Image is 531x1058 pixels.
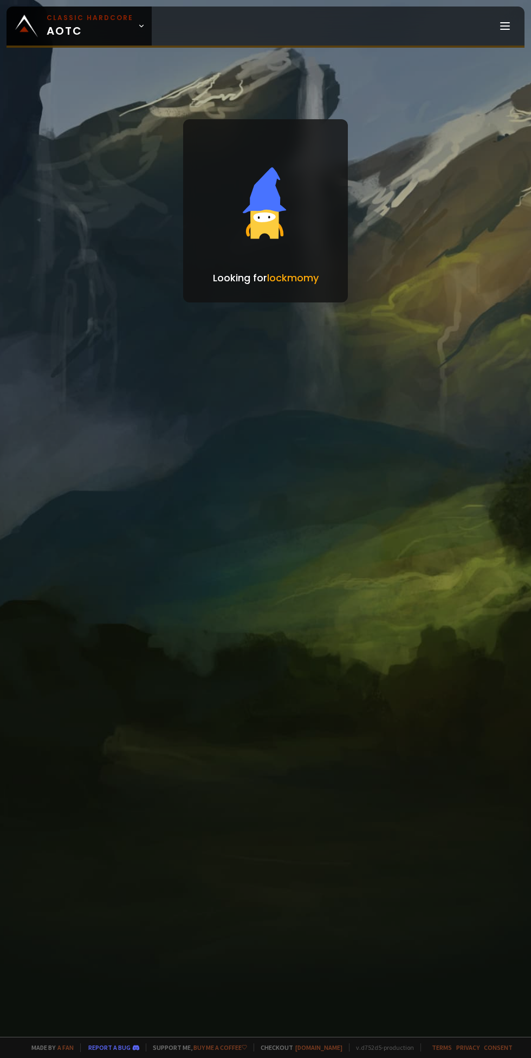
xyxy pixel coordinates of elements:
a: Buy me a coffee [193,1043,247,1051]
span: Made by [25,1043,74,1051]
span: Support me, [146,1043,247,1051]
small: Classic Hardcore [47,13,133,23]
span: v. d752d5 - production [349,1043,414,1051]
span: Checkout [254,1043,342,1051]
a: Terms [432,1043,452,1051]
a: Classic HardcoreAOTC [7,7,152,46]
span: AOTC [47,13,133,39]
a: Consent [484,1043,513,1051]
a: Report a bug [88,1043,131,1051]
a: a fan [57,1043,74,1051]
span: lockmomy [267,271,319,285]
a: [DOMAIN_NAME] [295,1043,342,1051]
a: Privacy [456,1043,480,1051]
p: Looking for [213,270,319,285]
